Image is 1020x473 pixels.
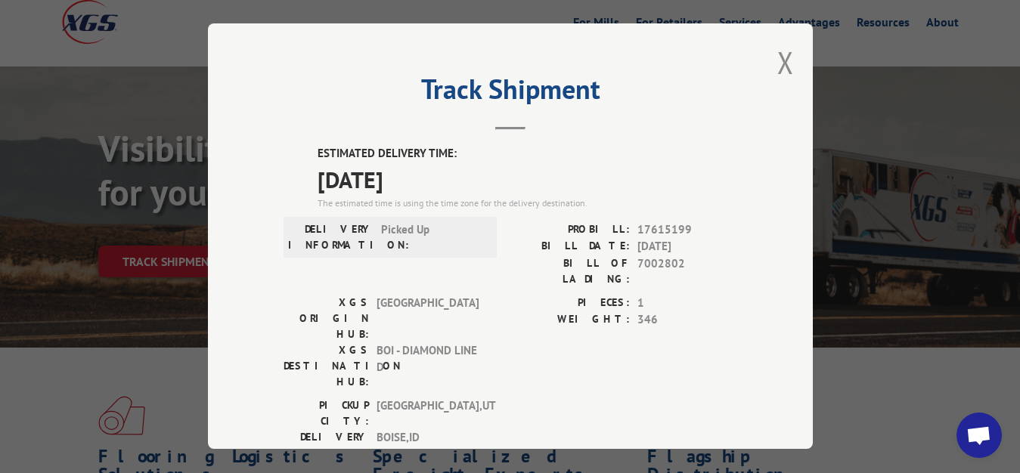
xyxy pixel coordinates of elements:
[377,397,479,429] span: [GEOGRAPHIC_DATA] , UT
[318,196,737,210] div: The estimated time is using the time zone for the delivery destination.
[510,221,630,239] label: PROBILL:
[777,42,794,82] button: Close modal
[637,255,737,287] span: 7002802
[510,311,630,329] label: WEIGHT:
[318,145,737,162] label: ESTIMATED DELIVERY TIME:
[284,342,369,390] label: XGS DESTINATION HUB:
[637,238,737,255] span: [DATE]
[637,311,737,329] span: 346
[637,295,737,312] span: 1
[318,162,737,196] span: [DATE]
[510,255,630,287] label: BILL OF LADING:
[381,221,483,253] span: Picked Up
[510,295,630,312] label: PIECES:
[510,238,630,255] label: BILL DATE:
[284,79,737,107] h2: Track Shipment
[377,295,479,342] span: [GEOGRAPHIC_DATA]
[288,221,374,253] label: DELIVERY INFORMATION:
[956,413,1002,458] div: Open chat
[637,221,737,239] span: 17615199
[284,295,369,342] label: XGS ORIGIN HUB:
[284,397,369,429] label: PICKUP CITY:
[377,342,479,390] span: BOI - DIAMOND LINE D
[377,429,479,461] span: BOISE , ID
[284,429,369,461] label: DELIVERY CITY:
